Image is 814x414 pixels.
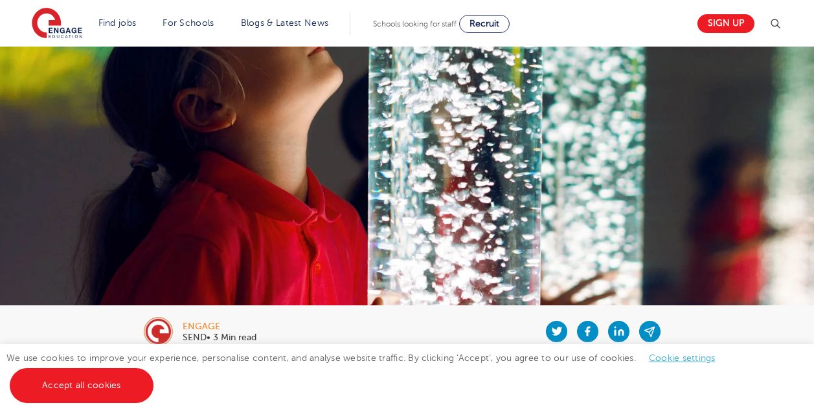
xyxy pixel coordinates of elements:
span: We use cookies to improve your experience, personalise content, and analyse website traffic. By c... [6,353,729,390]
p: SEND• 3 Min read [183,333,256,342]
span: Recruit [469,19,499,28]
a: Accept all cookies [10,368,153,403]
span: Schools looking for staff [373,19,457,28]
a: Sign up [697,14,754,33]
a: Cookie settings [649,353,716,363]
div: engage [183,322,256,331]
img: Engage Education [32,8,82,40]
a: Find jobs [98,18,137,28]
a: Blogs & Latest News [241,18,329,28]
a: For Schools [163,18,214,28]
a: Recruit [459,15,510,33]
